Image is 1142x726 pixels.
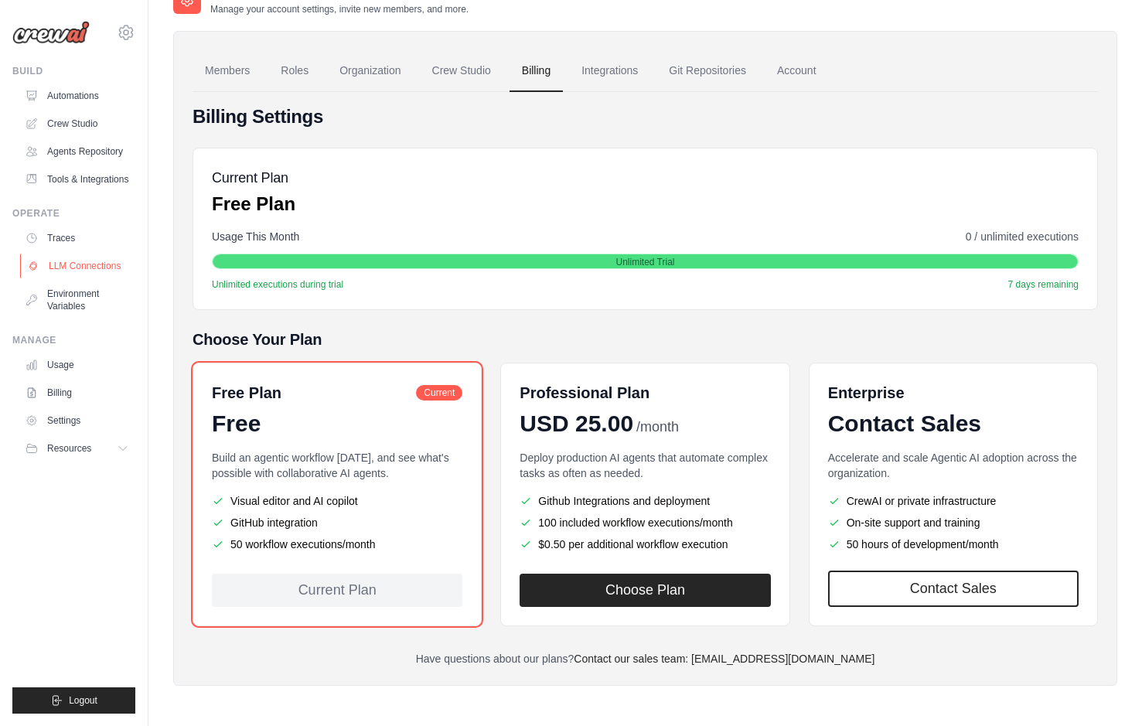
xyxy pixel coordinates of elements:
[1065,652,1142,726] iframe: Chat Widget
[574,653,874,665] a: Contact our sales team: [EMAIL_ADDRESS][DOMAIN_NAME]
[19,167,135,192] a: Tools & Integrations
[828,515,1079,530] li: On-site support and training
[212,450,462,481] p: Build an agentic workflow [DATE], and see what's possible with collaborative AI agents.
[12,687,135,714] button: Logout
[966,229,1079,244] span: 0 / unlimited executions
[193,104,1098,129] h4: Billing Settings
[520,515,770,530] li: 100 included workflow executions/month
[828,571,1079,607] a: Contact Sales
[828,493,1079,509] li: CrewAI or private infrastructure
[212,382,281,404] h6: Free Plan
[20,254,137,278] a: LLM Connections
[656,50,758,92] a: Git Repositories
[212,167,295,189] h5: Current Plan
[193,50,262,92] a: Members
[193,651,1098,666] p: Have questions about our plans?
[520,493,770,509] li: Github Integrations and deployment
[212,493,462,509] li: Visual editor and AI copilot
[212,537,462,552] li: 50 workflow executions/month
[420,50,503,92] a: Crew Studio
[212,410,462,438] div: Free
[193,329,1098,350] h5: Choose Your Plan
[47,442,91,455] span: Resources
[520,574,770,607] button: Choose Plan
[19,226,135,251] a: Traces
[828,537,1079,552] li: 50 hours of development/month
[520,410,633,438] span: USD 25.00
[212,229,299,244] span: Usage This Month
[210,3,469,15] p: Manage your account settings, invite new members, and more.
[520,382,649,404] h6: Professional Plan
[416,385,462,400] span: Current
[12,65,135,77] div: Build
[19,139,135,164] a: Agents Repository
[569,50,650,92] a: Integrations
[615,256,674,268] span: Unlimited Trial
[765,50,829,92] a: Account
[19,408,135,433] a: Settings
[520,450,770,481] p: Deploy production AI agents that automate complex tasks as often as needed.
[12,334,135,346] div: Manage
[19,380,135,405] a: Billing
[212,192,295,216] p: Free Plan
[212,574,462,607] div: Current Plan
[327,50,413,92] a: Organization
[19,111,135,136] a: Crew Studio
[1008,278,1079,291] span: 7 days remaining
[268,50,321,92] a: Roles
[212,278,343,291] span: Unlimited executions during trial
[69,694,97,707] span: Logout
[212,515,462,530] li: GitHub integration
[828,450,1079,481] p: Accelerate and scale Agentic AI adoption across the organization.
[19,353,135,377] a: Usage
[12,21,90,44] img: Logo
[828,410,1079,438] div: Contact Sales
[19,436,135,461] button: Resources
[636,417,679,438] span: /month
[828,382,1079,404] h6: Enterprise
[510,50,563,92] a: Billing
[19,84,135,108] a: Automations
[520,537,770,552] li: $0.50 per additional workflow execution
[19,281,135,319] a: Environment Variables
[12,207,135,220] div: Operate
